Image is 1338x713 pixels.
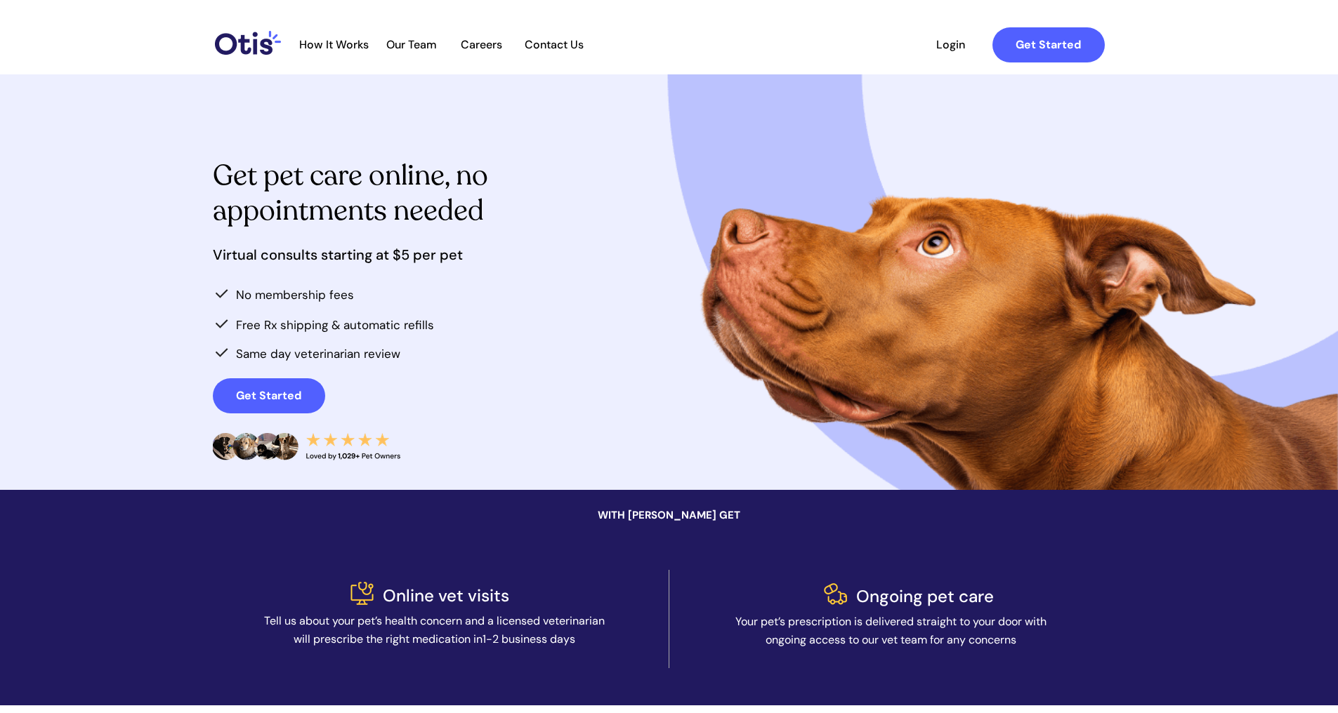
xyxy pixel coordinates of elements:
[213,378,325,413] a: Get Started
[213,246,463,264] span: Virtual consults starting at $5 per pet
[377,38,446,51] span: Our Team
[518,38,591,52] a: Contact Us
[518,38,591,51] span: Contact Us
[598,508,740,522] span: WITH [PERSON_NAME] GET
[213,156,488,229] span: Get pet care online, no appointments needed
[264,613,605,646] span: Tell us about your pet’s health concern and a licensed veterinarian will prescribe the right medi...
[919,27,983,62] a: Login
[992,27,1105,62] a: Get Started
[236,346,400,361] span: Same day veterinarian review
[292,38,376,51] span: How It Works
[236,287,354,302] span: No membership fees
[483,632,575,646] span: 1-2 business days
[377,38,446,52] a: Our Team
[1016,37,1081,52] strong: Get Started
[383,585,509,606] span: Online vet visits
[447,38,516,52] a: Careers
[856,585,994,607] span: Ongoing pet care
[292,38,376,52] a: How It Works
[236,388,301,403] strong: Get Started
[735,614,1047,647] span: Your pet’s prescription is delivered straight to your door with ongoing access to our vet team fo...
[919,38,983,51] span: Login
[447,38,516,51] span: Careers
[236,317,434,333] span: Free Rx shipping & automatic refills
